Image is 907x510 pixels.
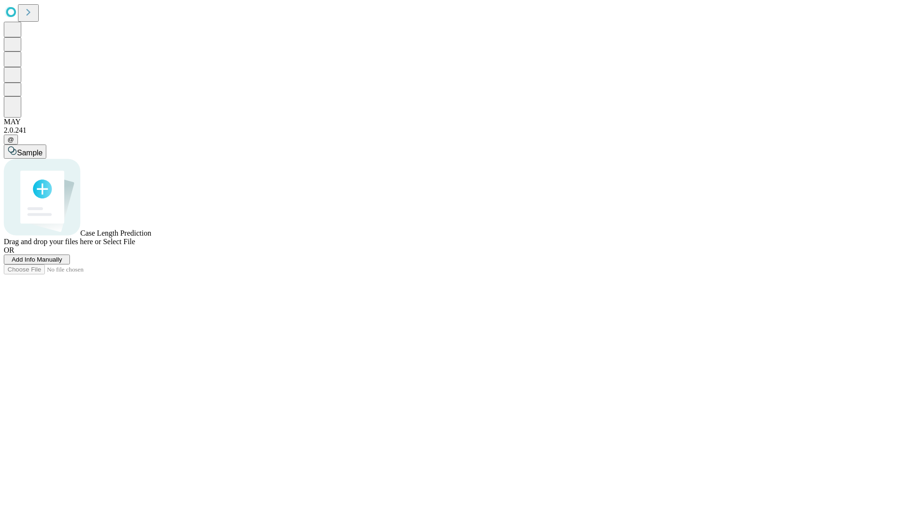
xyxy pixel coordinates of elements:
span: OR [4,246,14,254]
div: 2.0.241 [4,126,903,135]
button: Add Info Manually [4,255,70,264]
span: @ [8,136,14,143]
span: Case Length Prediction [80,229,151,237]
span: Drag and drop your files here or [4,238,101,246]
span: Sample [17,149,43,157]
button: @ [4,135,18,144]
span: Select File [103,238,135,246]
span: Add Info Manually [12,256,62,263]
div: MAY [4,118,903,126]
button: Sample [4,144,46,159]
